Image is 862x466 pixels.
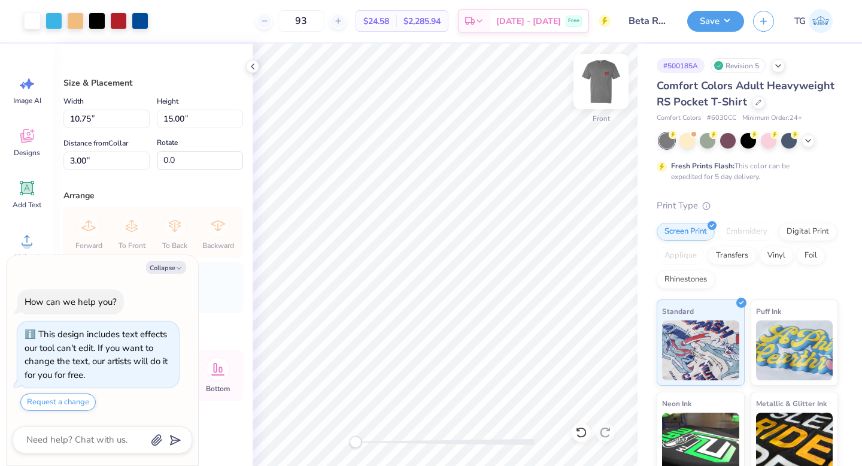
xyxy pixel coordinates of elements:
[662,305,694,317] span: Standard
[20,394,96,411] button: Request a change
[25,328,168,381] div: This design includes text effects our tool can't edit. If you want to change the text, our artist...
[278,10,324,32] input: – –
[568,17,579,25] span: Free
[671,161,734,171] strong: Fresh Prints Flash:
[657,113,701,123] span: Comfort Colors
[13,96,41,105] span: Image AI
[403,15,441,28] span: $2,285.94
[657,58,705,73] div: # 500185A
[756,305,781,317] span: Puff Ink
[779,223,837,241] div: Digital Print
[63,189,243,202] div: Arrange
[146,261,186,274] button: Collapse
[63,136,128,150] label: Distance from Collar
[363,15,389,28] span: $24.58
[657,247,705,265] div: Applique
[797,247,825,265] div: Foil
[809,9,833,33] img: Tori Guary
[157,135,178,150] label: Rotate
[742,113,802,123] span: Minimum Order: 24 +
[707,113,736,123] span: # 6030CC
[63,94,84,108] label: Width
[760,247,793,265] div: Vinyl
[25,296,117,308] div: How can we help you?
[794,14,806,28] span: TG
[662,397,691,410] span: Neon Ink
[756,320,833,380] img: Puff Ink
[593,113,610,124] div: Front
[496,15,561,28] span: [DATE] - [DATE]
[350,436,362,448] div: Accessibility label
[718,223,775,241] div: Embroidery
[711,58,766,73] div: Revision 5
[687,11,744,32] button: Save
[789,9,838,33] a: TG
[63,77,243,89] div: Size & Placement
[14,148,40,158] span: Designs
[657,199,838,213] div: Print Type
[13,200,41,210] span: Add Text
[157,94,178,108] label: Height
[657,271,715,289] div: Rhinestones
[206,384,230,394] span: Bottom
[577,58,625,105] img: Front
[662,320,739,380] img: Standard
[15,252,39,262] span: Upload
[756,397,827,410] span: Metallic & Glitter Ink
[671,161,818,182] div: This color can be expedited for 5 day delivery.
[708,247,756,265] div: Transfers
[657,78,834,109] span: Comfort Colors Adult Heavyweight RS Pocket T-Shirt
[620,9,678,33] input: Untitled Design
[657,223,715,241] div: Screen Print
